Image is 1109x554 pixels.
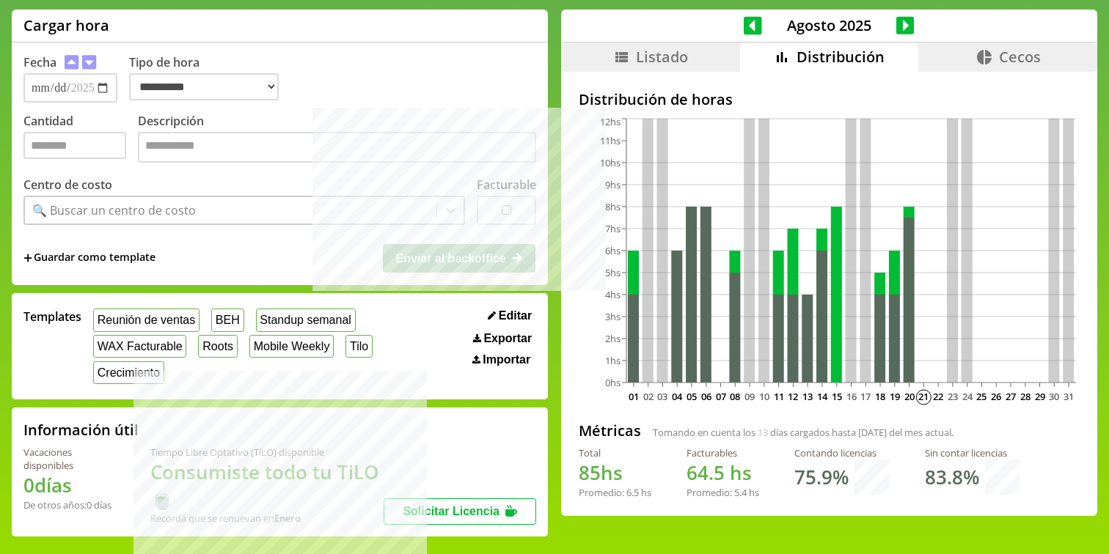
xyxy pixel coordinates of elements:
h1: hs [579,459,651,486]
text: 26 [991,390,1001,403]
text: 04 [672,390,683,403]
b: Enero [274,511,301,525]
tspan: 1hs [605,354,621,367]
textarea: Descripción [138,132,536,163]
text: 20 [904,390,914,403]
label: Centro de costo [23,177,112,193]
text: 01 [629,390,639,403]
div: Facturables [687,446,759,459]
tspan: 10hs [600,156,621,169]
h2: Distribución de horas [579,89,1080,109]
button: Tilo [345,335,373,358]
text: 03 [657,390,667,403]
div: Vacaciones disponibles [23,446,115,472]
label: Tipo de hora [129,54,290,103]
div: Recordá que se renuevan en [150,511,384,525]
text: 06 [701,390,711,403]
tspan: 6hs [605,244,621,257]
span: 13 [758,426,768,439]
div: De otros años: 0 días [23,498,115,511]
text: 12 [788,390,798,403]
h1: 75.9 % [794,464,849,490]
button: WAX Facturable [93,335,186,358]
text: 07 [715,390,725,403]
tspan: 4hs [605,288,621,301]
span: Exportar [483,332,532,345]
text: 14 [817,390,828,403]
h1: 0 días [23,472,115,498]
div: Promedio: hs [687,486,759,499]
label: Cantidad [23,113,138,166]
div: Promedio: hs [579,486,651,499]
tspan: 7hs [605,222,621,235]
span: Templates [23,309,81,325]
text: 24 [962,390,973,403]
text: 16 [846,390,856,403]
text: 08 [730,390,740,403]
text: 28 [1020,390,1031,403]
div: Total [579,446,651,459]
button: Editar [483,309,536,323]
tspan: 0hs [605,376,621,389]
text: 21 [918,390,929,403]
tspan: 3hs [605,310,621,323]
text: 23 [948,390,958,403]
span: Solicitar Licencia [403,505,499,517]
label: Descripción [138,113,536,166]
span: + [23,250,32,266]
span: +Guardar como template [23,250,155,266]
text: 30 [1049,390,1059,403]
h1: Consumiste todo tu TiLO 🍵 [150,459,384,511]
label: Fecha [23,54,56,70]
text: 27 [1006,390,1016,403]
text: 18 [875,390,885,403]
span: Agosto 2025 [762,15,896,35]
span: Importar [483,353,530,366]
tspan: 8hs [605,200,621,213]
input: Cantidad [23,132,126,159]
div: Tiempo Libre Optativo (TiLO) disponible [150,446,384,459]
text: 17 [860,390,871,403]
span: Tomando en cuenta los días cargados hasta [DATE] del mes actual. [653,426,954,439]
text: 05 [687,390,697,403]
tspan: 9hs [605,178,621,191]
span: Listado [636,47,688,67]
span: 64.5 [687,459,725,486]
text: 13 [802,390,813,403]
h1: hs [687,459,759,486]
text: 31 [1064,390,1074,403]
label: Facturable [477,177,536,193]
text: 15 [832,390,842,403]
button: Exportar [469,331,536,346]
div: Sin contar licencias [925,446,1020,459]
span: 5.4 [734,486,747,499]
text: 02 [643,390,653,403]
button: Mobile Weekly [249,335,334,358]
button: BEH [211,309,244,331]
span: 6.5 [626,486,639,499]
div: Contando licencias [794,446,890,459]
tspan: 5hs [605,266,621,279]
text: 25 [976,390,987,403]
tspan: 12hs [600,115,621,128]
button: Roots [198,335,237,358]
button: Solicitar Licencia [384,498,536,525]
button: Standup semanal [256,309,356,331]
button: Crecimiento [93,361,164,384]
select: Tipo de hora [129,73,279,100]
div: 🔍 Buscar un centro de costo [32,202,196,218]
span: Editar [499,309,532,322]
text: 19 [890,390,900,403]
tspan: 11hs [600,134,621,147]
tspan: 2hs [605,332,621,345]
span: Distribución [797,47,885,67]
button: Reunión de ventas [93,309,200,331]
text: 22 [933,390,943,403]
h2: Métricas [579,421,641,440]
text: 09 [744,390,755,403]
text: 29 [1034,390,1044,403]
span: Cecos [999,47,1041,67]
text: 11 [773,390,783,403]
h1: Cargar hora [23,15,109,35]
span: 85 [579,459,601,486]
